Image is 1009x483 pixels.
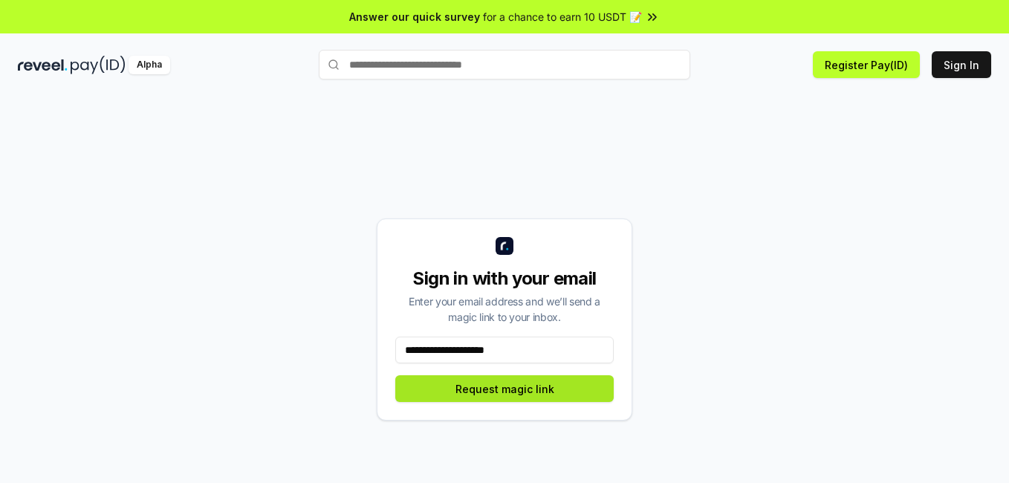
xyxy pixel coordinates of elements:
div: Alpha [129,56,170,74]
img: reveel_dark [18,56,68,74]
div: Enter your email address and we’ll send a magic link to your inbox. [395,294,614,325]
img: logo_small [496,237,513,255]
button: Request magic link [395,375,614,402]
div: Sign in with your email [395,267,614,291]
button: Register Pay(ID) [813,51,920,78]
img: pay_id [71,56,126,74]
span: for a chance to earn 10 USDT 📝 [483,9,642,25]
span: Answer our quick survey [349,9,480,25]
button: Sign In [932,51,991,78]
